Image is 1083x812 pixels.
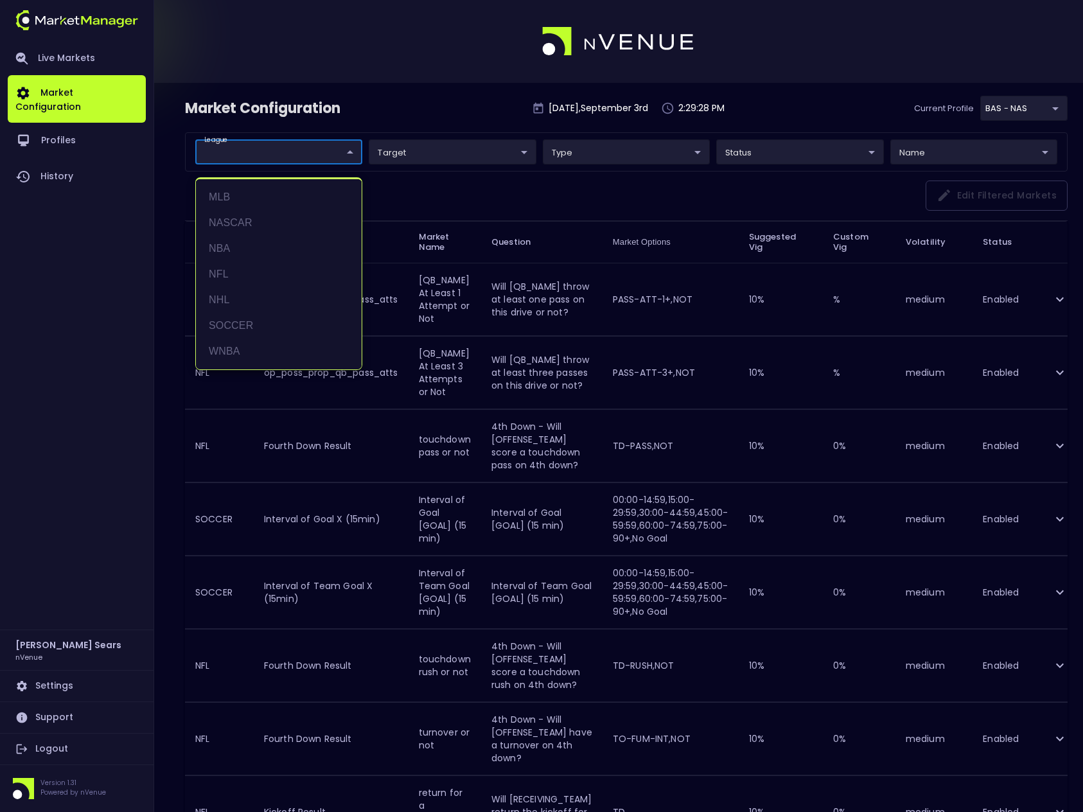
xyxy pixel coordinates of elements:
[196,210,362,236] li: NASCAR
[196,339,362,364] li: WNBA
[196,184,362,210] li: MLB
[196,313,362,339] li: SOCCER
[196,287,362,313] li: NHL
[196,261,362,287] li: NFL
[196,236,362,261] li: NBA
